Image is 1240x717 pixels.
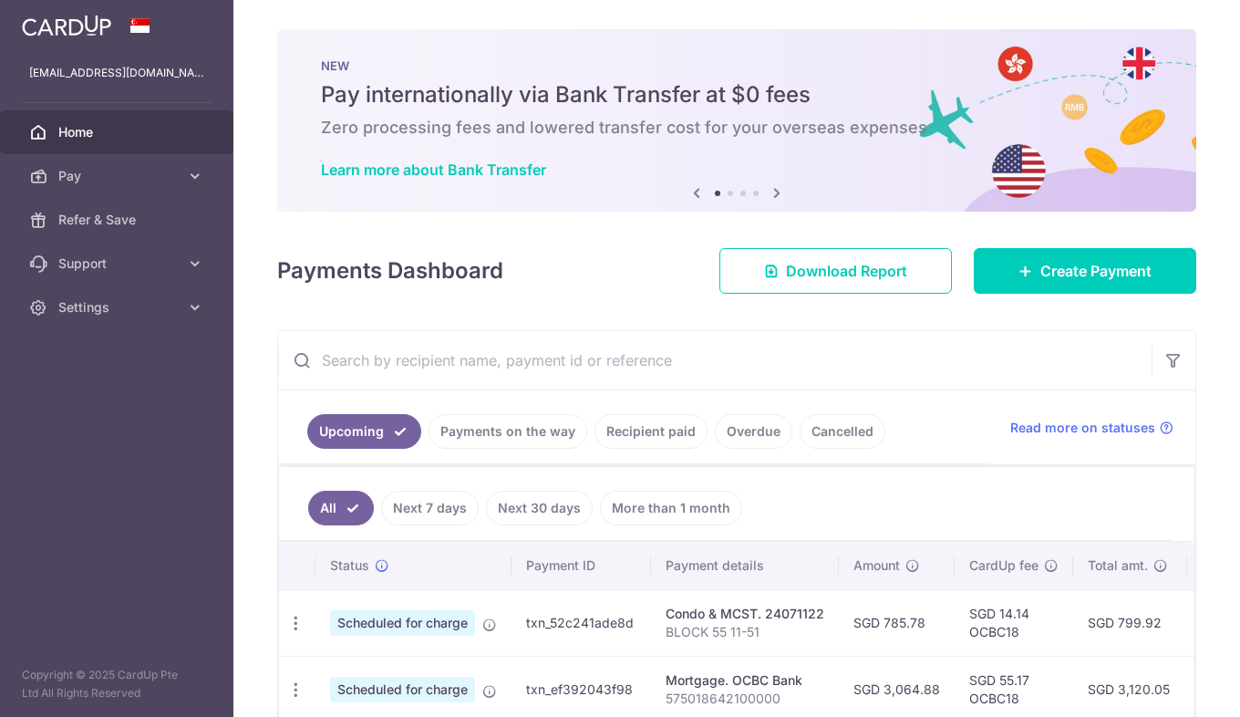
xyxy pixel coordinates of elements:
h6: Zero processing fees and lowered transfer cost for your overseas expenses [321,117,1152,139]
h5: Pay internationally via Bank Transfer at $0 fees [321,80,1152,109]
th: Payment ID [511,542,651,589]
span: Read more on statuses [1010,419,1155,437]
h4: Payments Dashboard [277,255,503,287]
span: Create Payment [1040,260,1152,282]
img: CardUp [22,15,111,36]
a: More than 1 month [600,491,742,525]
a: Learn more about Bank Transfer [321,161,546,179]
a: Overdue [715,414,792,449]
span: Status [330,556,369,575]
p: [EMAIL_ADDRESS][DOMAIN_NAME] [29,64,204,82]
span: Pay [58,167,179,185]
td: SGD 14.14 OCBC18 [955,589,1073,656]
a: Read more on statuses [1010,419,1173,437]
td: SGD 799.92 [1073,589,1187,656]
span: Total amt. [1088,556,1148,575]
span: Amount [853,556,900,575]
span: Settings [58,298,179,317]
td: SGD 785.78 [839,589,955,656]
span: Support [58,255,179,273]
a: Upcoming [307,414,421,449]
a: Download Report [719,248,952,294]
span: Scheduled for charge [330,677,475,702]
a: Create Payment [974,248,1196,294]
div: Mortgage. OCBC Bank [666,671,824,690]
p: BLOCK 55 11-51 [666,623,824,641]
div: Condo & MCST. 24071122 [666,605,824,623]
a: Next 7 days [381,491,479,525]
a: Next 30 days [486,491,593,525]
a: Cancelled [800,414,885,449]
span: Download Report [786,260,907,282]
span: Refer & Save [58,211,179,229]
input: Search by recipient name, payment id or reference [278,331,1152,390]
span: Scheduled for charge [330,610,475,636]
a: Payments on the way [429,414,587,449]
a: Recipient paid [594,414,708,449]
p: NEW [321,58,1152,73]
span: Home [58,123,179,141]
img: Bank transfer banner [277,29,1196,212]
a: All [308,491,374,525]
td: txn_52c241ade8d [511,589,651,656]
p: 575018642100000 [666,690,824,708]
th: Payment details [651,542,839,589]
span: CardUp fee [969,556,1038,575]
